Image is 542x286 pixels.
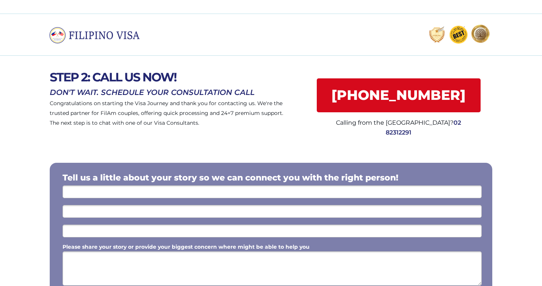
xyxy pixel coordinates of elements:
[63,243,310,250] span: Please share your story or provide your biggest concern where might be able to help you
[336,119,453,126] span: Calling from the [GEOGRAPHIC_DATA]?
[317,87,481,103] span: [PHONE_NUMBER]
[50,70,176,84] span: STEP 2: CALL US NOW!
[317,78,481,112] a: [PHONE_NUMBER]
[63,173,398,183] span: Tell us a little about your story so we can connect you with the right person!
[50,100,283,126] span: Congratulations on starting the Visa Journey and thank you for contacting us. We're the trusted p...
[50,88,255,97] span: DON'T WAIT. SCHEDULE YOUR CONSULTATION CALL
